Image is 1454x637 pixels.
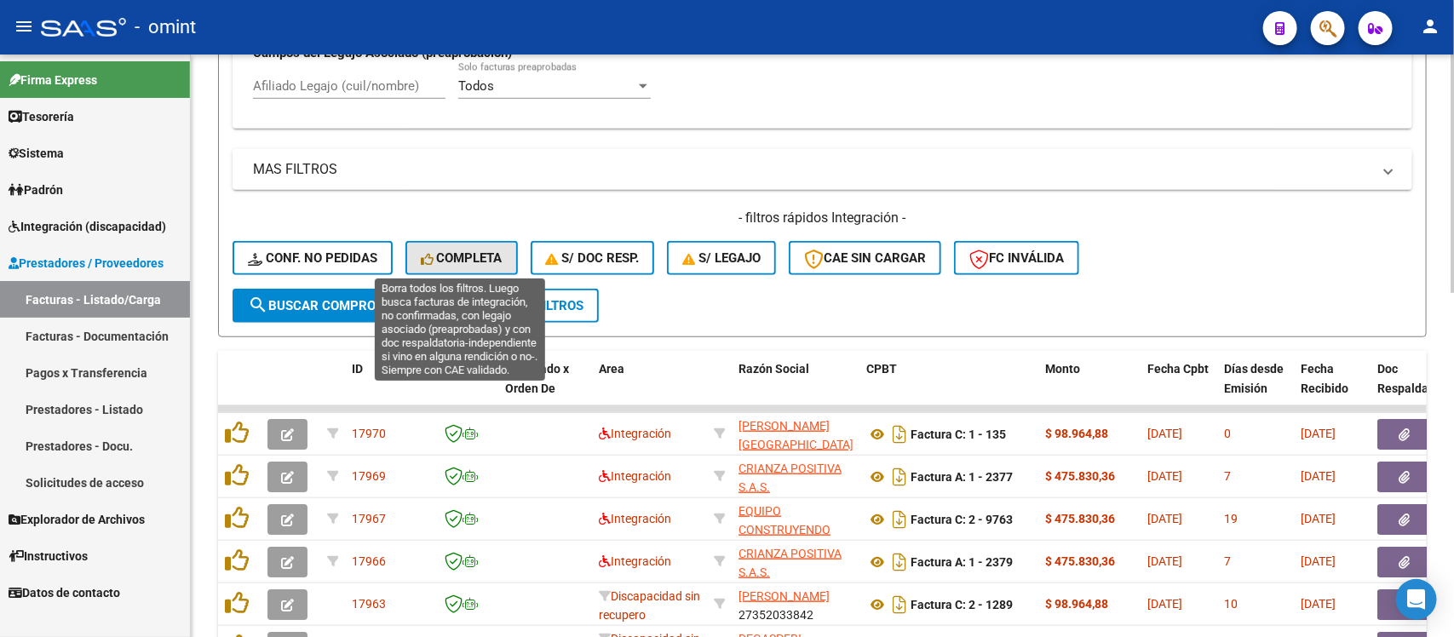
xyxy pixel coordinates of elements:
span: [DATE] [1301,427,1336,440]
span: Instructivos [9,547,88,565]
span: 17967 [352,512,386,525]
span: [PERSON_NAME] [738,589,830,603]
div: 30716266903 [738,544,853,580]
strong: Factura A: 1 - 2379 [911,555,1013,569]
span: - omint [135,9,196,46]
span: CRIANZA POSITIVA S.A.S. [738,547,842,580]
span: Sistema [9,144,64,163]
strong: Factura A: 1 - 2377 [911,470,1013,484]
span: CRIANZA POSITIVA S.A.S. [738,462,842,495]
span: [DATE] [1147,427,1182,440]
span: CAE [437,362,459,376]
span: Tesorería [9,107,74,126]
mat-icon: menu [14,16,34,37]
span: Integración [599,554,671,568]
span: Todos [458,78,494,94]
span: [DATE] [1147,469,1182,483]
span: [DATE] [1147,554,1182,568]
span: ID [352,362,363,376]
span: [DATE] [1301,597,1336,611]
strong: $ 98.964,88 [1045,427,1108,440]
span: Discapacidad sin recupero [599,589,700,623]
button: Completa [405,241,518,275]
button: Conf. no pedidas [233,241,393,275]
i: Descargar documento [888,463,911,491]
span: 0 [1224,427,1231,440]
span: Monto [1045,362,1080,376]
div: 27352033842 [738,587,853,623]
span: Razón Social [738,362,809,376]
strong: $ 475.830,36 [1045,469,1115,483]
span: 17970 [352,427,386,440]
button: FC Inválida [954,241,1079,275]
span: [DATE] [1301,554,1336,568]
span: Prestadores / Proveedores [9,254,164,273]
strong: Factura C: 2 - 9763 [911,513,1013,526]
mat-icon: delete [461,295,481,315]
span: [DATE] [1301,469,1336,483]
span: [DATE] [1147,597,1182,611]
span: CPBT [866,362,897,376]
div: 30716342855 [738,502,853,537]
span: Integración [599,512,671,525]
span: Padrón [9,181,63,199]
datatable-header-cell: CPBT [859,351,1038,426]
button: Buscar Comprobante [233,289,432,323]
strong: Factura C: 1 - 135 [911,428,1006,441]
span: 7 [1224,554,1231,568]
span: Datos de contacto [9,583,120,602]
i: Descargar documento [888,548,911,576]
span: [DATE] [1147,512,1182,525]
datatable-header-cell: Días desde Emisión [1217,351,1294,426]
div: 23411659534 [738,416,853,452]
datatable-header-cell: Fecha Recibido [1294,351,1371,426]
datatable-header-cell: ID [345,351,430,426]
span: Integración [599,469,671,483]
i: Descargar documento [888,591,911,618]
button: S/ Doc Resp. [531,241,655,275]
strong: $ 475.830,36 [1045,554,1115,568]
span: Integración [599,427,671,440]
span: 17963 [352,597,386,611]
datatable-header-cell: Fecha Cpbt [1141,351,1217,426]
h4: - filtros rápidos Integración - [233,209,1412,227]
datatable-header-cell: Razón Social [732,351,859,426]
span: 17969 [352,469,386,483]
button: CAE SIN CARGAR [789,241,941,275]
span: 7 [1224,469,1231,483]
mat-expansion-panel-header: MAS FILTROS [233,149,1412,190]
button: Borrar Filtros [445,289,599,323]
span: Facturado x Orden De [505,362,569,395]
span: [DATE] [1301,512,1336,525]
strong: $ 475.830,36 [1045,512,1115,525]
span: Fecha Cpbt [1147,362,1209,376]
span: FC Inválida [969,250,1064,266]
span: Días desde Emisión [1224,362,1284,395]
span: 10 [1224,597,1238,611]
span: Area [599,362,624,376]
span: Conf. no pedidas [248,250,377,266]
span: Doc Respaldatoria [1377,362,1454,395]
span: Fecha Recibido [1301,362,1348,395]
button: S/ legajo [667,241,776,275]
span: Integración (discapacidad) [9,217,166,236]
mat-icon: search [248,295,268,315]
span: CAE SIN CARGAR [804,250,926,266]
span: Explorador de Archivos [9,510,145,529]
i: Descargar documento [888,421,911,448]
span: Buscar Comprobante [248,298,417,313]
span: 19 [1224,512,1238,525]
span: Firma Express [9,71,97,89]
datatable-header-cell: Area [592,351,707,426]
i: Descargar documento [888,506,911,533]
span: Completa [421,250,503,266]
mat-icon: person [1420,16,1440,37]
datatable-header-cell: CAE [430,351,498,426]
strong: Factura C: 2 - 1289 [911,598,1013,611]
span: 17966 [352,554,386,568]
span: [PERSON_NAME][GEOGRAPHIC_DATA] [738,419,853,452]
span: S/ legajo [682,250,761,266]
span: EQUIPO CONSTRUYENDO S.R.L. [738,504,830,557]
strong: $ 98.964,88 [1045,597,1108,611]
div: Open Intercom Messenger [1396,579,1437,620]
